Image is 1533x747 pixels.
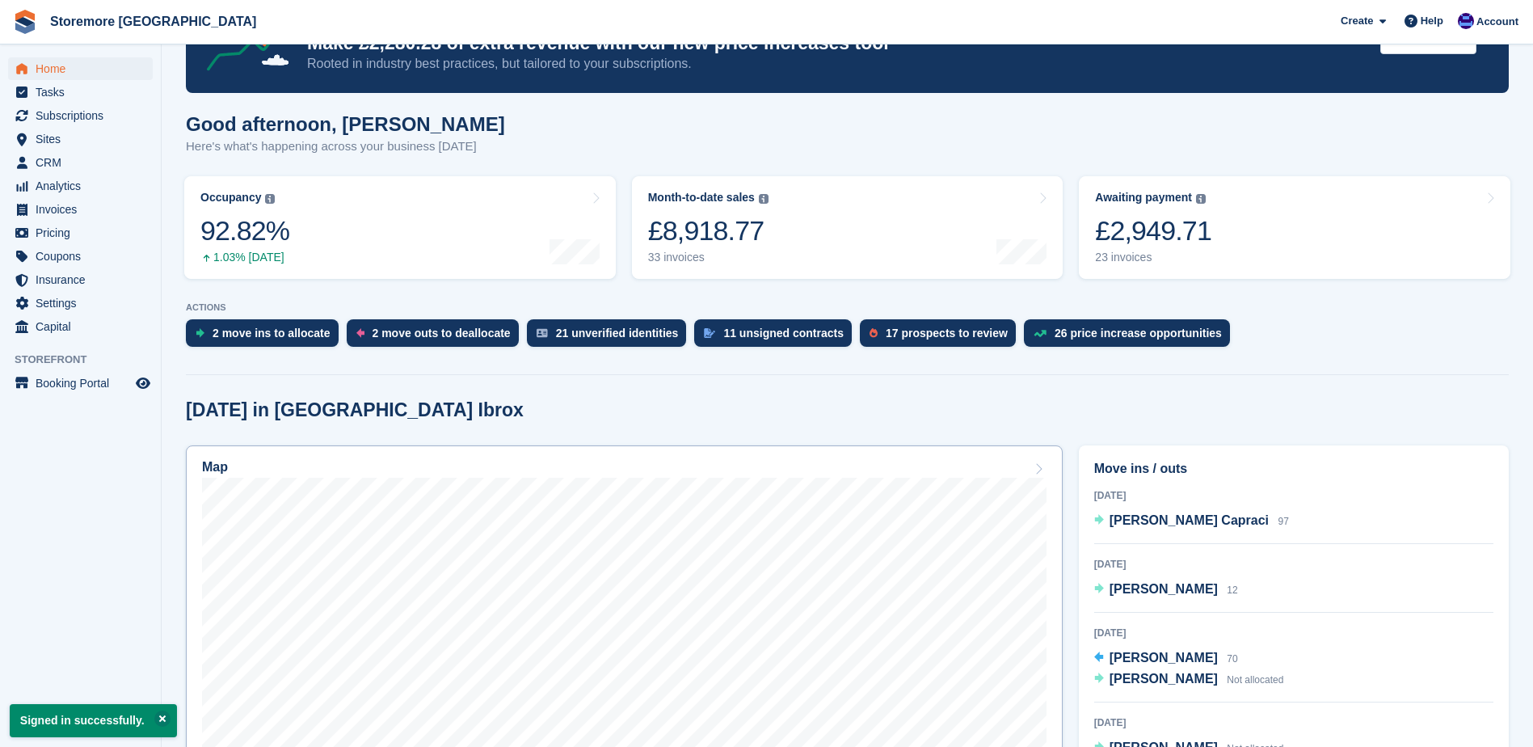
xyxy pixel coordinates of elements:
img: move_outs_to_deallocate_icon-f764333ba52eb49d3ac5e1228854f67142a1ed5810a6f6cc68b1a99e826820c5.svg [356,328,364,338]
a: Storemore [GEOGRAPHIC_DATA] [44,8,263,35]
span: Coupons [36,245,133,268]
div: Occupancy [200,191,261,205]
p: Signed in successfully. [10,704,177,737]
a: menu [8,151,153,174]
span: Pricing [36,222,133,244]
span: Home [36,57,133,80]
a: menu [8,81,153,103]
a: [PERSON_NAME] 70 [1094,648,1238,669]
div: Awaiting payment [1095,191,1192,205]
div: 23 invoices [1095,251,1211,264]
div: 21 unverified identities [556,327,679,340]
a: Occupancy 92.82% 1.03% [DATE] [184,176,616,279]
img: contract_signature_icon-13c848040528278c33f63329250d36e43548de30e8caae1d1a13099fd9432cc5.svg [704,328,715,338]
div: Month-to-date sales [648,191,755,205]
div: 2 move ins to allocate [213,327,331,340]
h2: Map [202,460,228,475]
a: menu [8,372,153,395]
a: menu [8,57,153,80]
div: [DATE] [1094,626,1493,640]
span: Sites [36,128,133,150]
a: menu [8,104,153,127]
a: menu [8,268,153,291]
img: Angela [1458,13,1474,29]
p: Rooted in industry best practices, but tailored to your subscriptions. [307,55,1367,73]
h2: [DATE] in [GEOGRAPHIC_DATA] Ibrox [186,399,524,421]
a: 21 unverified identities [527,319,695,355]
a: Awaiting payment £2,949.71 23 invoices [1079,176,1510,279]
a: menu [8,175,153,197]
a: 2 move outs to deallocate [347,319,527,355]
a: 11 unsigned contracts [694,319,860,355]
p: ACTIONS [186,302,1509,313]
span: Insurance [36,268,133,291]
a: [PERSON_NAME] 12 [1094,580,1238,601]
img: icon-info-grey-7440780725fd019a000dd9b08b2336e03edf1995a4989e88bcd33f0948082b44.svg [759,194,769,204]
a: [PERSON_NAME] Not allocated [1094,669,1284,690]
div: [DATE] [1094,557,1493,572]
p: Here's what's happening across your business [DATE] [186,137,505,156]
a: menu [8,198,153,221]
a: menu [8,292,153,314]
span: 70 [1227,653,1237,665]
a: 17 prospects to review [860,319,1024,355]
img: verify_identity-adf6edd0f0f0b5bbfe63781bf79b02c33cf7c696d77639b501bdc392416b5a36.svg [537,328,548,338]
h2: Move ins / outs [1094,459,1493,479]
div: 26 price increase opportunities [1055,327,1222,340]
h1: Good afternoon, [PERSON_NAME] [186,113,505,135]
div: 33 invoices [648,251,769,264]
a: Preview store [133,373,153,393]
div: 17 prospects to review [886,327,1008,340]
div: 92.82% [200,214,289,247]
a: 2 move ins to allocate [186,319,347,355]
div: 1.03% [DATE] [200,251,289,264]
a: menu [8,128,153,150]
span: CRM [36,151,133,174]
span: Storefront [15,352,161,368]
span: Analytics [36,175,133,197]
img: move_ins_to_allocate_icon-fdf77a2bb77ea45bf5b3d319d69a93e2d87916cf1d5bf7949dd705db3b84f3ca.svg [196,328,204,338]
span: Help [1421,13,1443,29]
span: Invoices [36,198,133,221]
a: 26 price increase opportunities [1024,319,1238,355]
img: prospect-51fa495bee0391a8d652442698ab0144808aea92771e9ea1ae160a38d050c398.svg [870,328,878,338]
a: menu [8,315,153,338]
span: Subscriptions [36,104,133,127]
img: stora-icon-8386f47178a22dfd0bd8f6a31ec36ba5ce8667c1dd55bd0f319d3a0aa187defe.svg [13,10,37,34]
span: [PERSON_NAME] Capraci [1110,513,1269,527]
span: Tasks [36,81,133,103]
img: icon-info-grey-7440780725fd019a000dd9b08b2336e03edf1995a4989e88bcd33f0948082b44.svg [265,194,275,204]
span: Capital [36,315,133,338]
img: price_increase_opportunities-93ffe204e8149a01c8c9dc8f82e8f89637d9d84a8eef4429ea346261dce0b2c0.svg [1034,330,1047,337]
span: Account [1476,14,1518,30]
a: Month-to-date sales £8,918.77 33 invoices [632,176,1063,279]
span: [PERSON_NAME] [1110,582,1218,596]
span: 12 [1227,585,1237,596]
div: [DATE] [1094,715,1493,730]
img: icon-info-grey-7440780725fd019a000dd9b08b2336e03edf1995a4989e88bcd33f0948082b44.svg [1196,194,1206,204]
a: menu [8,222,153,244]
div: £8,918.77 [648,214,769,247]
div: [DATE] [1094,488,1493,503]
a: [PERSON_NAME] Capraci 97 [1094,511,1289,532]
span: Booking Portal [36,372,133,395]
span: Not allocated [1227,674,1283,686]
a: menu [8,245,153,268]
div: 2 move outs to deallocate [373,327,511,340]
div: 11 unsigned contracts [723,327,844,340]
span: [PERSON_NAME] [1110,651,1218,665]
div: £2,949.71 [1095,214,1211,247]
span: [PERSON_NAME] [1110,672,1218,686]
span: 97 [1278,516,1288,527]
span: Create [1341,13,1373,29]
span: Settings [36,292,133,314]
